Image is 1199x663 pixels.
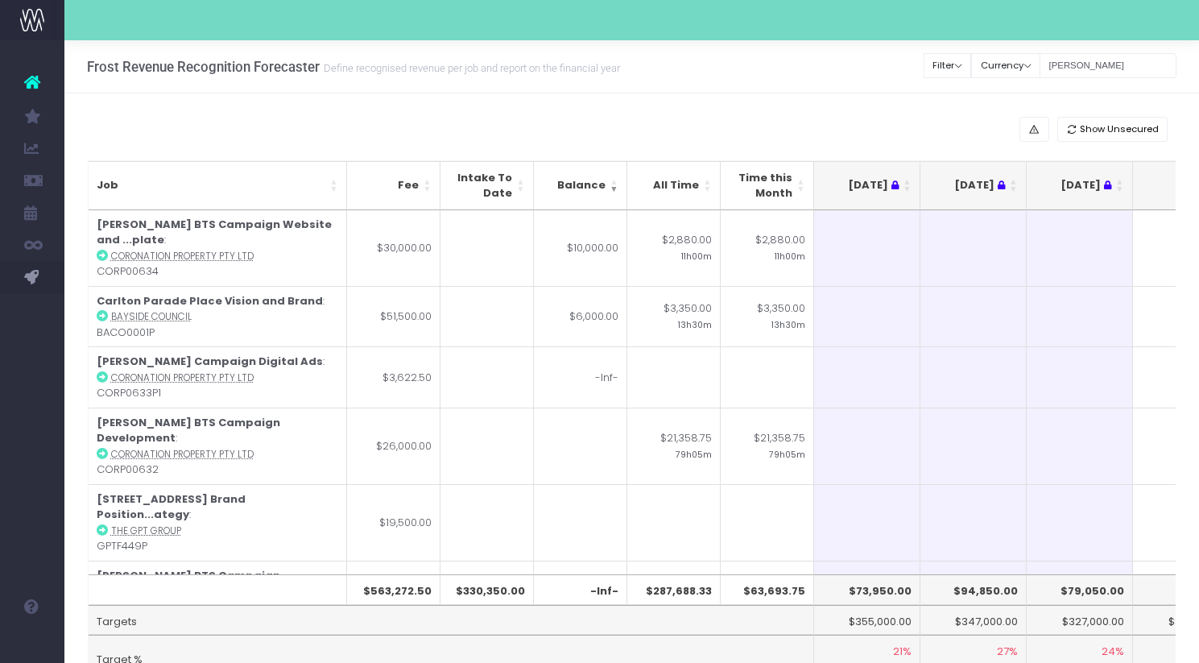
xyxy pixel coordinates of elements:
small: 79h05m [676,446,712,461]
th: -Inf- [534,574,627,605]
th: Intake To Date: activate to sort column ascending [440,161,534,210]
td: $26,000.00 [347,408,440,484]
td: $2,880.00 [627,210,721,286]
th: $94,850.00 [920,574,1027,605]
strong: [PERSON_NAME] BTS Campaign Website and ...plate [97,217,332,248]
abbr: Coronation Property Pty Ltd [111,250,254,263]
button: Filter [924,53,972,78]
td: $39,000.00 [347,561,440,637]
td: $355,000.00 [814,605,920,636]
td: $9,825.00 [721,561,814,637]
td: : GPTF449P [89,484,347,561]
abbr: The GPT Group [111,524,181,537]
th: Fee: activate to sort column ascending [347,161,440,210]
th: $563,272.50 [347,574,440,605]
small: 79h05m [769,446,805,461]
td: $347,000.00 [920,605,1027,636]
button: Show Unsecured [1057,117,1168,142]
td: : CORP0633P [89,561,347,637]
td: $10,000.00 [534,210,627,286]
th: May 25 : activate to sort column ascending [814,161,920,210]
strong: [PERSON_NAME] BTS Campaign Development [97,415,280,446]
th: Job: activate to sort column ascending [89,161,347,210]
th: Time this Month: activate to sort column ascending [721,161,814,210]
td: Targets [89,605,814,636]
td: $2,880.00 [721,210,814,286]
td: : CORP0633P1 [89,346,347,408]
abbr: Coronation Property Pty Ltd [111,371,254,384]
h3: Frost Revenue Recognition Forecaster [87,59,620,75]
td: $21,358.75 [721,408,814,484]
strong: [STREET_ADDRESS] Brand Position...ategy [97,491,246,523]
img: images/default_profile_image.png [20,631,44,655]
th: Jul 25 : activate to sort column ascending [1027,161,1133,210]
td: $21,358.75 [627,408,721,484]
td: $3,622.50 [347,346,440,408]
td: : CORP00634 [89,210,347,286]
abbr: Coronation Property Pty Ltd [111,448,254,461]
small: 11h00m [775,248,805,263]
span: 24% [1102,644,1124,660]
td: $9,825.00 [627,561,721,637]
th: $330,350.00 [440,574,534,605]
td: $19,500.00 [347,484,440,561]
td: $3,350.00 [721,286,814,347]
td: : CORP00632 [89,408,347,484]
span: 27% [997,644,1018,660]
th: All Time: activate to sort column ascending [627,161,721,210]
td: $3,350.00 [627,286,721,347]
span: 21% [893,644,912,660]
strong: Carlton Parade Place Vision and Brand [97,293,323,309]
td: : BACO0001P [89,286,347,347]
th: $287,688.33 [627,574,721,605]
td: $327,000.00 [1027,605,1133,636]
strong: [PERSON_NAME] BTS Campaign Brochures [97,568,280,599]
th: Balance: activate to sort column ascending [534,161,627,210]
td: $51,500.00 [347,286,440,347]
th: $63,693.75 [721,574,814,605]
small: Define recognised revenue per job and report on the financial year [320,59,620,75]
small: 11h00m [681,248,712,263]
input: Search... [1040,53,1176,78]
td: $6,000.00 [534,286,627,347]
small: 13h30m [771,317,805,331]
abbr: Bayside Council [111,310,192,323]
strong: [PERSON_NAME] Campaign Digital Ads [97,354,323,369]
th: $79,050.00 [1027,574,1133,605]
th: $73,950.00 [814,574,920,605]
span: Show Unsecured [1080,122,1159,136]
th: Jun 25 : activate to sort column ascending [920,161,1027,210]
td: $30,000.00 [347,210,440,286]
small: 13h30m [678,317,712,331]
td: -Inf- [534,346,627,408]
button: Currency [971,53,1040,78]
